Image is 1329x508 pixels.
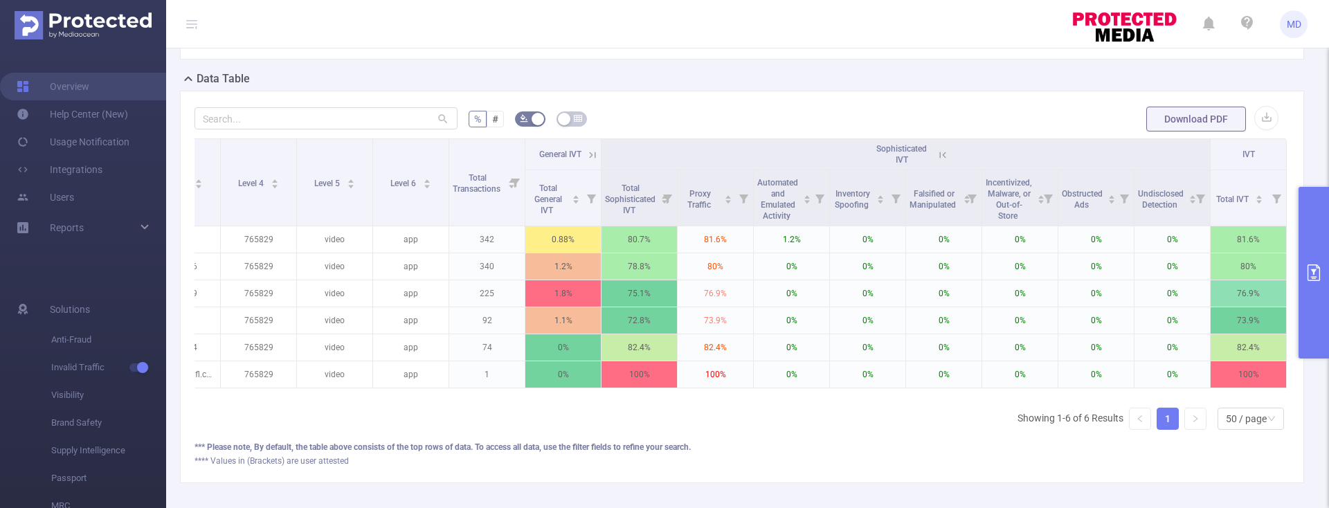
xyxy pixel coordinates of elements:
p: 0% [1134,280,1210,307]
p: 0% [906,334,982,361]
div: Sort [724,193,732,201]
p: 1.8% [525,280,601,307]
i: Filter menu [1191,170,1210,226]
p: 0% [830,334,905,361]
div: Sort [195,177,203,185]
span: Solutions [50,296,90,323]
p: 765829 [221,307,296,334]
i: icon: caret-up [1188,193,1196,197]
a: Integrations [17,156,102,183]
p: 0% [1134,253,1210,280]
p: 92 [449,307,525,334]
li: Showing 1-6 of 6 Results [1018,408,1123,430]
span: Incentivized, Malware, or Out-of-Store [986,178,1032,221]
p: 0% [982,253,1058,280]
i: icon: bg-colors [520,114,528,123]
i: Filter menu [1114,170,1134,226]
span: Falsified or Manipulated [910,189,958,210]
p: 0% [982,280,1058,307]
span: Invalid Traffic [51,354,166,381]
p: 765829 [221,253,296,280]
li: Previous Page [1129,408,1151,430]
span: Total IVT [1216,194,1251,204]
p: 82.4% [678,334,753,361]
a: Users [17,183,74,211]
span: # [492,114,498,125]
p: 0% [754,307,829,334]
span: Total Sophisticated IVT [605,183,656,215]
i: Filter menu [886,170,905,226]
div: Sort [271,177,279,185]
a: Usage Notification [17,128,129,156]
i: icon: caret-down [572,198,580,202]
p: 100% [1211,361,1286,388]
i: icon: caret-up [803,193,811,197]
p: video [297,226,372,253]
p: 1.1% [525,307,601,334]
div: Sort [1188,193,1197,201]
i: icon: caret-down [1188,198,1196,202]
div: Sort [1037,193,1045,201]
i: icon: caret-down [803,198,811,202]
p: 82.4% [602,334,677,361]
div: Sort [347,177,355,185]
p: 0% [982,334,1058,361]
p: 76.9% [678,280,753,307]
i: Filter menu [505,139,525,226]
p: 0% [982,361,1058,388]
p: 0% [830,361,905,388]
h2: Data Table [197,71,250,87]
p: video [297,307,372,334]
i: Filter menu [962,170,982,226]
span: Supply Intelligence [51,437,166,464]
span: Proxy Traffic [687,189,713,210]
i: icon: left [1136,415,1144,423]
span: IVT [1242,149,1255,159]
i: icon: right [1191,415,1200,423]
p: 340 [449,253,525,280]
div: Sort [1107,193,1116,201]
span: Reports [50,222,84,233]
p: 81.6% [1211,226,1286,253]
i: icon: caret-down [423,183,431,187]
p: 0% [982,226,1058,253]
p: 0% [1058,253,1134,280]
li: 1 [1157,408,1179,430]
p: 0% [1058,334,1134,361]
p: 0% [754,334,829,361]
p: video [297,361,372,388]
p: 1.2% [754,226,829,253]
div: Sort [876,193,885,201]
p: 0% [1134,307,1210,334]
p: 80% [1211,253,1286,280]
i: Filter menu [658,170,677,226]
p: app [373,334,449,361]
span: Automated and Emulated Activity [757,178,798,221]
p: 0% [830,280,905,307]
p: 1 [449,361,525,388]
p: 0% [830,226,905,253]
div: **** Values in (Brackets) are user attested [195,455,1290,467]
p: 0% [830,253,905,280]
div: Sort [572,193,580,201]
i: icon: caret-up [347,177,354,181]
p: 765829 [221,226,296,253]
p: video [297,253,372,280]
i: icon: caret-down [1107,198,1115,202]
i: Filter menu [581,170,601,226]
input: Search... [195,107,458,129]
p: 0% [1058,280,1134,307]
p: 82.4% [1211,334,1286,361]
div: *** Please note, By default, the table above consists of the top rows of data. To access all data... [195,441,1290,453]
span: Brand Safety [51,409,166,437]
p: 0% [754,361,829,388]
a: Help Center (New) [17,100,128,128]
i: icon: caret-down [1037,198,1045,202]
p: 76.9% [1211,280,1286,307]
i: icon: caret-up [572,193,580,197]
i: Filter menu [810,170,829,226]
span: Inventory Spoofing [835,189,871,210]
p: 0% [754,253,829,280]
li: Next Page [1184,408,1206,430]
span: % [474,114,481,125]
